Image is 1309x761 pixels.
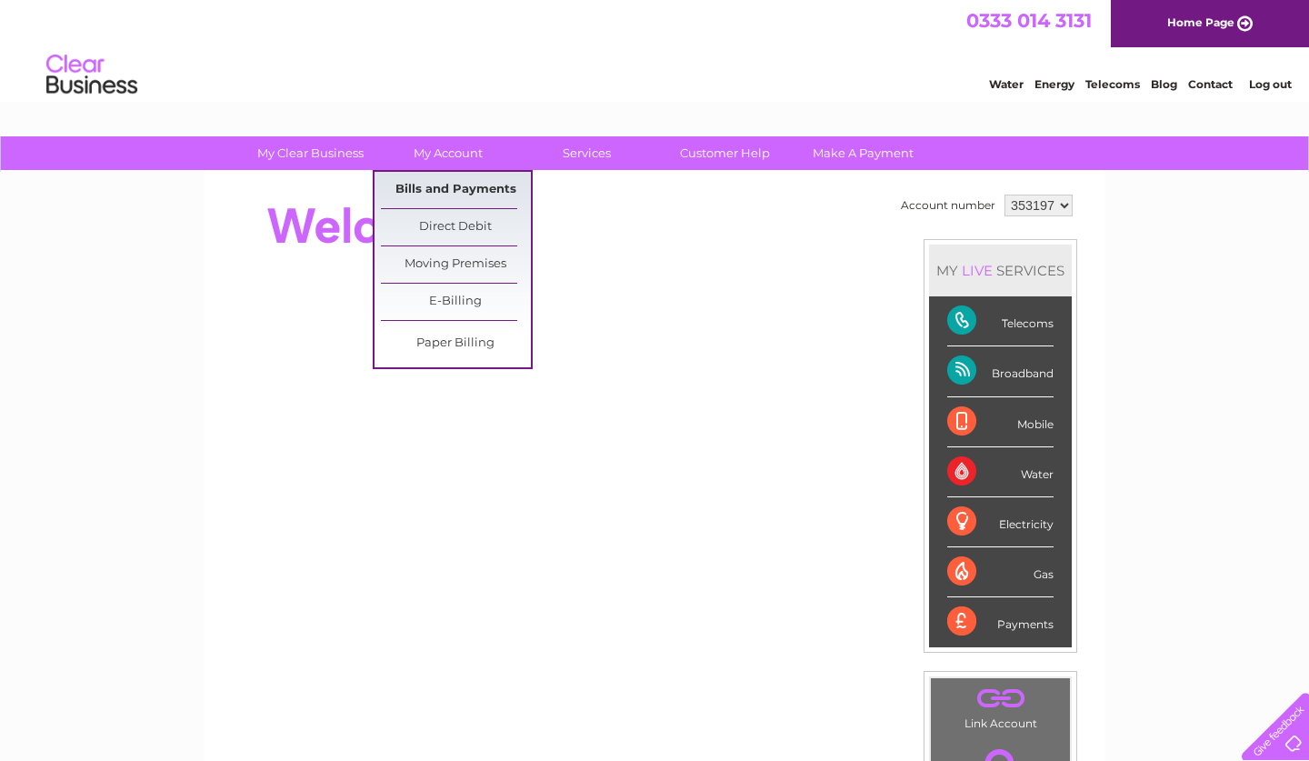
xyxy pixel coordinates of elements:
a: Blog [1151,77,1177,91]
a: Energy [1034,77,1074,91]
a: My Clear Business [235,136,385,170]
a: Customer Help [650,136,800,170]
a: Contact [1188,77,1233,91]
div: Water [947,447,1054,497]
a: E-Billing [381,284,531,320]
a: Log out [1249,77,1292,91]
div: Telecoms [947,296,1054,346]
a: My Account [374,136,524,170]
div: Broadband [947,346,1054,396]
a: 0333 014 3131 [966,9,1092,32]
a: . [935,683,1065,715]
a: Paper Billing [381,325,531,362]
a: Make A Payment [788,136,938,170]
div: Mobile [947,397,1054,447]
img: logo.png [45,47,138,103]
a: Bills and Payments [381,172,531,208]
a: Water [989,77,1024,91]
div: Gas [947,547,1054,597]
a: Moving Premises [381,246,531,283]
a: Telecoms [1085,77,1140,91]
a: Direct Debit [381,209,531,245]
div: MY SERVICES [929,245,1072,296]
a: Services [512,136,662,170]
td: Account number [896,190,1000,221]
td: Link Account [930,677,1071,735]
div: Payments [947,597,1054,646]
div: LIVE [958,262,996,279]
div: Clear Business is a trading name of Verastar Limited (registered in [GEOGRAPHIC_DATA] No. 3667643... [226,10,1085,88]
div: Electricity [947,497,1054,547]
